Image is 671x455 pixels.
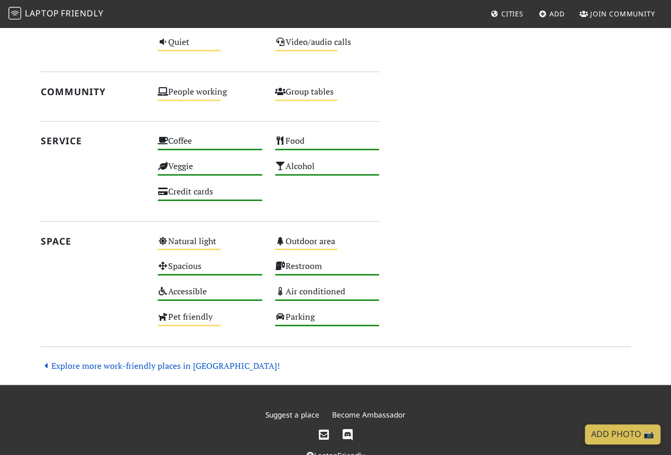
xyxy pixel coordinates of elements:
[41,86,145,97] h2: Community
[269,159,386,184] div: Alcohol
[151,34,269,60] div: Quiet
[535,4,569,23] a: Add
[25,7,59,19] span: Laptop
[61,7,103,19] span: Friendly
[151,84,269,109] div: People working
[8,5,104,23] a: LaptopFriendly LaptopFriendly
[269,34,386,60] div: Video/audio calls
[501,9,523,18] span: Cities
[151,184,269,209] div: Credit cards
[549,9,565,18] span: Add
[486,4,528,23] a: Cities
[575,4,659,23] a: Join Community
[151,309,269,335] div: Pet friendly
[8,7,21,20] img: LaptopFriendly
[151,133,269,159] div: Coffee
[269,258,386,284] div: Restroom
[269,84,386,109] div: Group tables
[269,234,386,259] div: Outdoor area
[41,236,145,247] h2: Space
[151,159,269,184] div: Veggie
[585,424,660,444] a: Add Photo 📸
[151,258,269,284] div: Spacious
[590,9,655,18] span: Join Community
[151,284,269,309] div: Accessible
[41,359,280,371] a: Explore more work-friendly places in [GEOGRAPHIC_DATA]!
[41,135,145,146] h2: Service
[151,234,269,259] div: Natural light
[269,133,386,159] div: Food
[265,409,319,419] a: Suggest a place
[332,409,406,419] a: Become Ambassador
[269,284,386,309] div: Air conditioned
[269,309,386,335] div: Parking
